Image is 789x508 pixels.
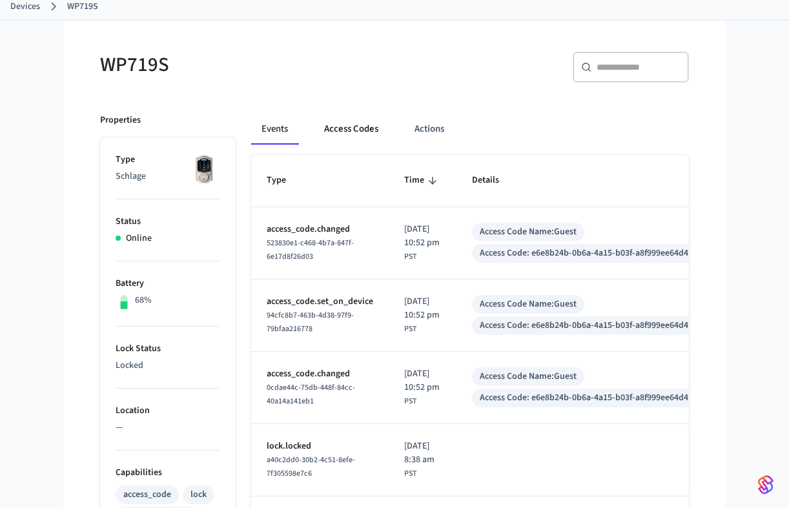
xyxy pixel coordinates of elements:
span: Details [472,170,516,190]
div: Access Code Name: Guest [480,370,577,383]
p: access_code.changed [267,223,373,236]
p: access_code.changed [267,367,373,381]
p: Lock Status [116,342,220,356]
h5: WP719S [100,52,387,78]
p: Properties [100,114,141,127]
div: access_code [123,488,171,502]
img: SeamLogoGradient.69752ec5.svg [758,474,774,495]
div: ant example [251,114,689,145]
div: Asia/Manila [404,440,441,480]
span: 523830e1-c468-4b7a-847f-6e17d8f26d03 [267,238,354,262]
div: Access Code: e6e8b24b-0b6a-4a15-b03f-a8f999ee64d4 [480,391,688,405]
p: Type [116,153,220,167]
span: Time [404,170,441,190]
div: Asia/Manila [404,223,441,263]
span: Type [267,170,303,190]
div: Asia/Manila [404,295,441,335]
span: [DATE] 8:38 am [404,440,441,467]
p: Location [116,404,220,418]
div: Access Code: e6e8b24b-0b6a-4a15-b03f-a8f999ee64d4 [480,319,688,332]
span: PST [404,468,416,480]
button: Access Codes [314,114,389,145]
div: Access Code: e6e8b24b-0b6a-4a15-b03f-a8f999ee64d4 [480,247,688,260]
p: Schlage [116,170,220,183]
span: [DATE] 10:52 pm [404,367,441,394]
button: Actions [404,114,455,145]
span: PST [404,323,416,335]
p: Battery [116,277,220,290]
span: a40c2dd0-30b2-4c51-8efe-7f305598e7c6 [267,454,355,479]
div: Access Code Name: Guest [480,225,577,239]
span: 94cfc8b7-463b-4d38-97f9-79bfaa216778 [267,310,354,334]
p: Status [116,215,220,229]
span: 0cdae44c-75db-448f-84cc-40a14a141eb1 [267,382,355,407]
img: Schlage Sense Smart Deadbolt with Camelot Trim, Front [188,153,220,185]
span: [DATE] 10:52 pm [404,295,441,322]
p: Locked [116,359,220,372]
p: — [116,421,220,434]
p: Online [126,232,152,245]
button: Events [251,114,298,145]
span: PST [404,251,416,263]
span: PST [404,396,416,407]
p: access_code.set_on_device [267,295,373,309]
div: Asia/Manila [404,367,441,407]
p: lock.locked [267,440,373,453]
div: Access Code Name: Guest [480,298,577,311]
span: [DATE] 10:52 pm [404,223,441,250]
p: 68% [135,294,152,307]
p: Capabilities [116,466,220,480]
div: lock [190,488,207,502]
